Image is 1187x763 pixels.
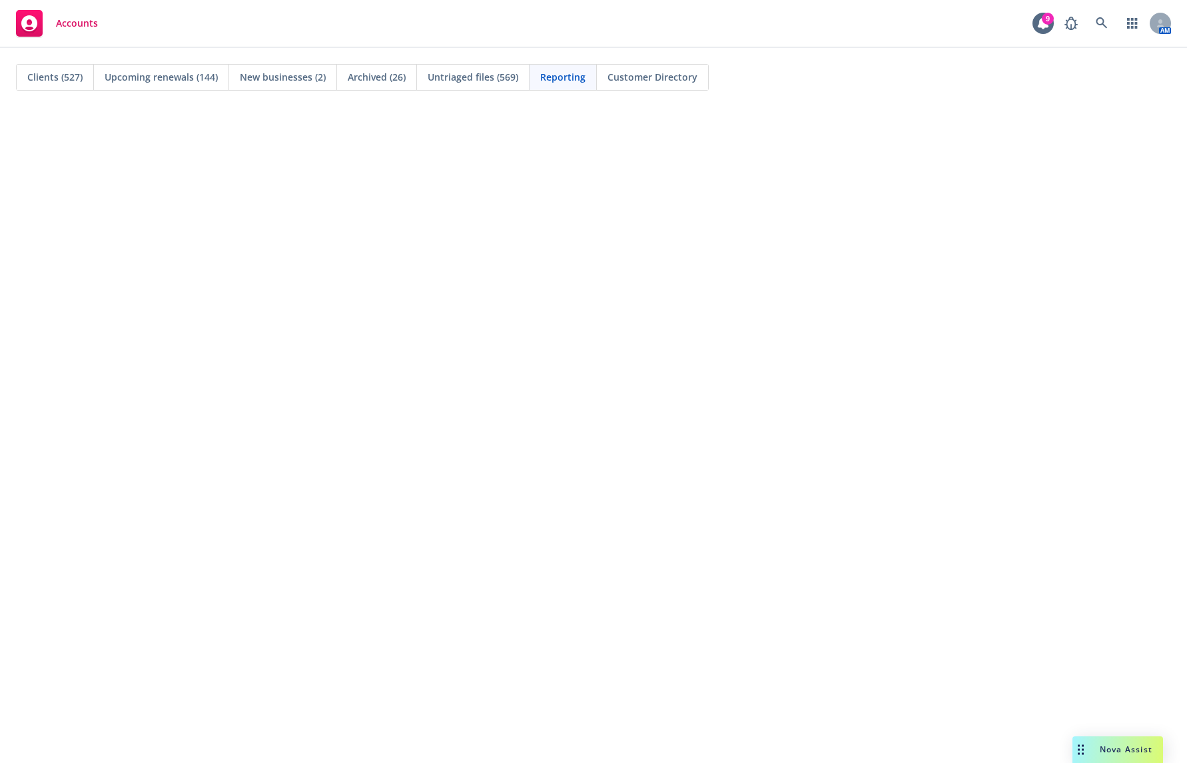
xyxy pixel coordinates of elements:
div: 9 [1042,11,1054,23]
a: Switch app [1119,10,1146,37]
div: Drag to move [1072,736,1089,763]
span: Reporting [540,70,586,84]
a: Accounts [11,5,103,42]
iframe: Hex Dashboard 1 [13,120,1174,750]
span: Clients (527) [27,70,83,84]
span: Nova Assist [1100,744,1152,755]
span: Archived (26) [348,70,406,84]
a: Search [1088,10,1115,37]
a: Report a Bug [1058,10,1084,37]
span: Accounts [56,18,98,29]
span: New businesses (2) [240,70,326,84]
span: Customer Directory [607,70,697,84]
button: Nova Assist [1072,736,1163,763]
span: Untriaged files (569) [428,70,518,84]
span: Upcoming renewals (144) [105,70,218,84]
